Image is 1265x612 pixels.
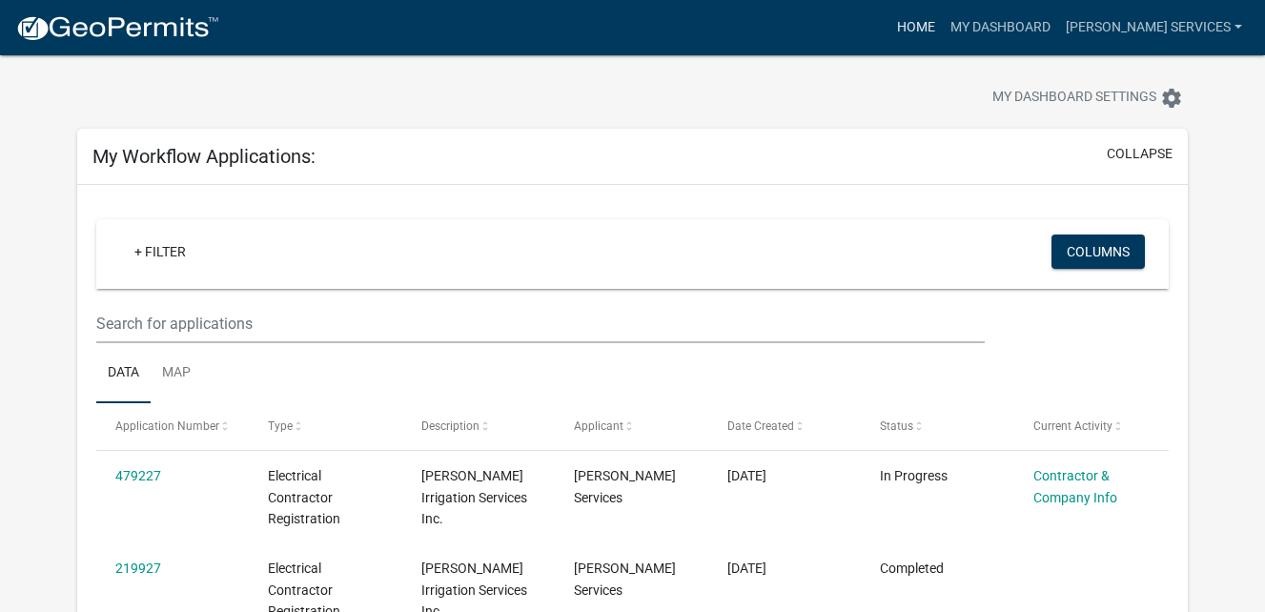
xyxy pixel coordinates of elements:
a: 479227 [115,468,161,483]
button: collapse [1107,144,1173,164]
datatable-header-cell: Type [250,403,403,449]
span: Goetz Irrigation Services Inc. [421,468,527,527]
span: Completed [880,561,944,576]
span: Applicant [574,419,623,433]
span: Electrical Contractor Registration [268,468,340,527]
a: Home [889,10,943,46]
a: [PERSON_NAME] Services [1058,10,1250,46]
a: Data [96,343,151,404]
datatable-header-cell: Description [402,403,556,449]
button: Columns [1051,235,1145,269]
button: My Dashboard Settingssettings [977,79,1198,116]
span: Goetz Services [574,561,676,598]
span: Type [268,419,293,433]
span: Goetz Services [574,468,676,505]
span: Current Activity [1033,419,1112,433]
span: Date Created [727,419,794,433]
span: 09/16/2025 [727,468,766,483]
span: Application Number [115,419,219,433]
i: settings [1160,87,1183,110]
span: 02/08/2024 [727,561,766,576]
input: Search for applications [96,304,985,343]
datatable-header-cell: Current Activity [1015,403,1169,449]
span: Status [880,419,913,433]
a: Map [151,343,202,404]
a: My Dashboard [943,10,1058,46]
span: Description [421,419,479,433]
datatable-header-cell: Date Created [709,403,863,449]
a: + Filter [119,235,201,269]
datatable-header-cell: Application Number [96,403,250,449]
datatable-header-cell: Applicant [556,403,709,449]
span: In Progress [880,468,948,483]
a: 219927 [115,561,161,576]
a: Contractor & Company Info [1033,468,1117,505]
h5: My Workflow Applications: [92,145,316,168]
span: My Dashboard Settings [992,87,1156,110]
datatable-header-cell: Status [862,403,1015,449]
